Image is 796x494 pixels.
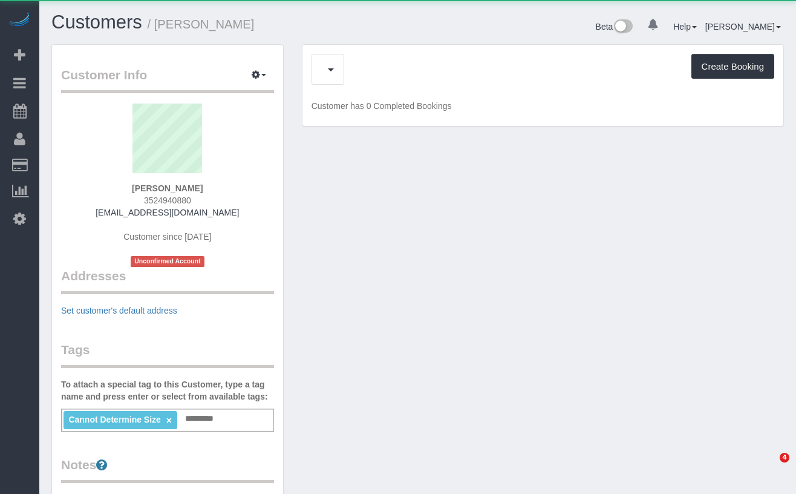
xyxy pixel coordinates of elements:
a: [EMAIL_ADDRESS][DOMAIN_NAME] [96,208,239,217]
span: Cannot Determine Size [68,415,160,424]
span: Customer since [DATE] [123,232,211,242]
a: Customers [51,12,142,33]
p: Customer has 0 Completed Bookings [312,100,774,112]
a: Help [673,22,697,31]
img: Automaid Logo [7,12,31,29]
a: Beta [596,22,633,31]
a: [PERSON_NAME] [705,22,781,31]
a: Set customer's default address [61,306,177,315]
small: / [PERSON_NAME] [148,18,255,31]
span: 3524940880 [144,196,191,205]
button: Create Booking [691,54,774,79]
span: Unconfirmed Account [131,256,204,266]
legend: Tags [61,341,274,368]
a: × [166,415,172,426]
strong: [PERSON_NAME] [132,183,203,193]
label: To attach a special tag to this Customer, type a tag name and press enter or select from availabl... [61,378,274,403]
span: 4 [780,453,789,463]
iframe: Intercom live chat [755,453,784,482]
legend: Notes [61,456,274,483]
legend: Customer Info [61,66,274,93]
img: New interface [613,19,633,35]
